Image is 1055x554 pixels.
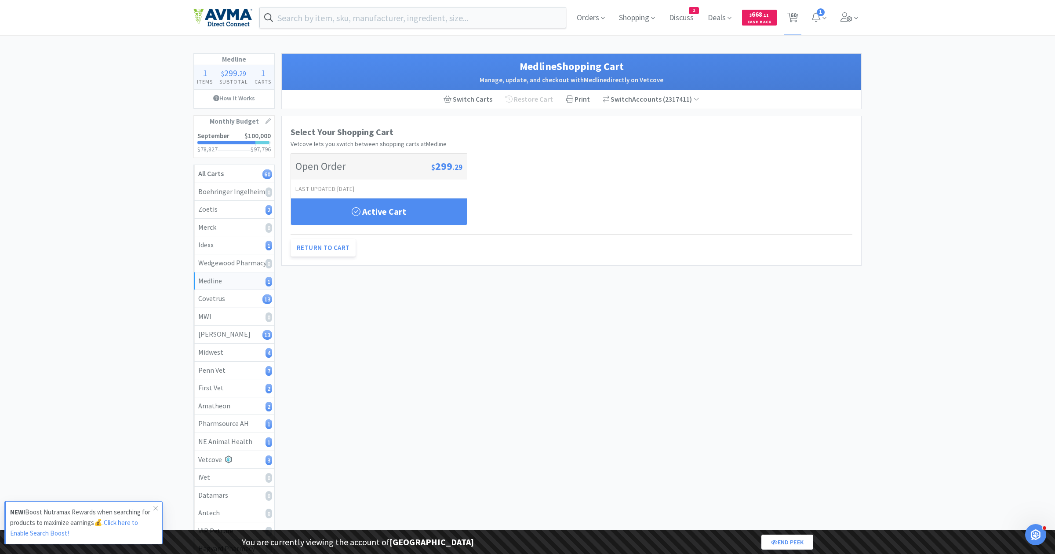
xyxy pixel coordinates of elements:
[194,165,274,183] a: All Carts60
[266,366,272,376] i: 7
[266,473,272,483] i: 0
[239,69,246,78] span: 29
[198,382,270,394] div: First Vet
[262,169,272,179] i: 60
[291,126,393,137] strong: Select Your Shopping Cart
[266,187,272,197] i: 0
[198,454,270,466] div: Vetcove
[221,69,224,78] span: $
[242,535,474,549] p: You are currently viewing the account of
[689,7,698,14] span: 2
[266,205,272,215] i: 2
[266,491,272,501] i: 0
[742,6,777,29] a: $668.11Cash Back
[194,326,274,344] a: [PERSON_NAME]13
[260,7,566,28] input: Search by item, sku, manufacturer, ingredient, size...
[198,525,270,537] div: VIP Petcare
[198,204,270,215] div: Zoetis
[266,223,272,233] i: 0
[198,239,270,251] div: Idexx
[198,507,270,519] div: Antech
[244,132,271,140] span: $100,000
[747,20,771,26] span: Cash Back
[194,469,274,487] a: iVet0
[266,312,272,322] i: 0
[437,90,499,109] a: Switch Carts
[194,451,274,469] a: Vetcove3
[266,241,272,250] i: 1
[194,415,274,433] a: Pharmsource AH1
[266,509,272,518] i: 0
[499,90,560,109] div: Restore Cart
[266,348,272,358] i: 4
[266,419,272,429] i: 1
[224,67,237,78] span: 299
[1025,524,1046,545] iframe: Intercom live chat
[10,508,25,516] strong: NEW!
[266,402,272,411] i: 2
[817,8,825,16] span: 1
[194,433,274,451] a: NE Animal Health1
[198,347,270,358] div: Midwest
[666,14,697,22] a: Discuss2
[194,77,216,86] h4: Items
[198,169,224,178] strong: All Carts
[216,77,251,86] h4: Subtotal
[262,294,272,304] i: 13
[194,254,274,272] a: Wedgewood Pharmacy0
[198,418,270,429] div: Pharmsource AH
[611,95,632,103] span: Switch
[762,12,769,18] span: . 11
[262,330,272,340] i: 13
[10,507,153,539] p: Boost Nutramax Rewards when searching for products to maximize earnings💰.
[452,162,462,172] span: . 29
[198,365,270,376] div: Penn Vet
[194,201,274,219] a: Zoetis2
[266,437,272,447] i: 1
[662,95,699,103] span: ( 2317411 )
[194,272,274,290] a: Medline1
[197,145,218,153] span: $78,827
[295,184,355,194] div: Last Updated: [DATE]
[291,139,852,149] p: Vetcove lets you switch between shopping carts at Medline
[194,522,274,540] a: VIP Petcare0
[251,146,271,152] h3: $
[603,94,699,105] div: Accounts
[784,15,802,23] a: 60
[194,236,274,254] a: Idexx1
[198,186,270,198] div: Boehringer Ingelheim
[198,490,270,501] div: Datamars
[198,400,270,412] div: Amatheon
[291,75,852,85] h2: Manage, update, and checkout with Medline directly on Vetcove
[194,127,274,158] a: September$100,000$78,827$97,796
[194,362,274,380] a: Penn Vet7
[198,311,270,323] div: MWI
[560,90,597,109] div: Print
[266,259,272,268] i: 0
[194,116,274,127] h1: Monthly Budget
[198,275,270,287] div: Medline
[198,329,270,340] div: [PERSON_NAME]
[194,90,274,106] a: How It Works
[352,205,406,219] span: Active Cart
[197,132,229,139] h2: September
[251,77,274,86] h4: Carts
[194,487,274,505] a: Datamars0
[194,308,274,326] a: MWI0
[194,54,274,65] h1: Medline
[198,293,270,305] div: Covetrus
[266,277,272,286] i: 1
[431,159,462,173] span: 299
[254,145,271,153] span: 97,796
[291,58,852,75] h1: Medline Shopping Cart
[4,501,163,544] a: NEW!Boost Nutramax Rewards when searching for products to maximize earnings💰.Click here to Enable...
[431,162,435,172] span: $
[266,527,272,536] i: 0
[198,257,270,269] div: Wedgewood Pharmacy
[198,472,270,483] div: iVet
[198,436,270,448] div: NE Animal Health
[749,10,769,18] span: 668
[266,384,272,393] i: 2
[194,397,274,415] a: Amatheon2
[291,239,356,257] a: Return to Cart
